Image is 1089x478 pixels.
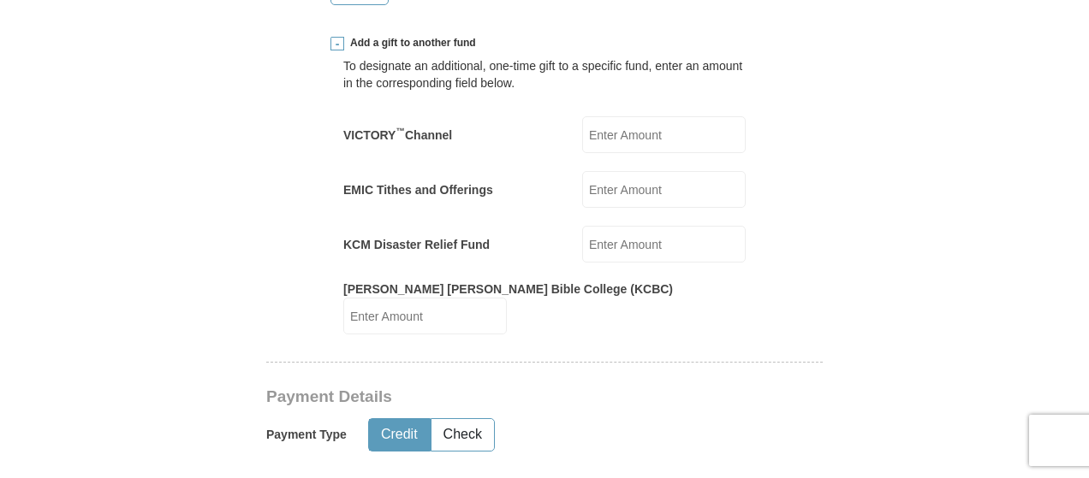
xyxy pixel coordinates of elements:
[266,387,703,407] h3: Payment Details
[266,428,347,442] h5: Payment Type
[369,419,430,451] button: Credit
[396,126,405,136] sup: ™
[582,116,746,153] input: Enter Amount
[343,181,493,198] label: EMIC Tithes and Offerings
[344,36,476,50] span: Add a gift to another fund
[343,298,507,334] input: Enter Amount
[431,419,494,451] button: Check
[582,226,746,263] input: Enter Amount
[343,236,490,253] label: KCM Disaster Relief Fund
[343,127,452,144] label: VICTORY Channel
[343,57,746,91] div: To designate an additional, one-time gift to a specific fund, enter an amount in the correspondin...
[343,280,673,298] label: [PERSON_NAME] [PERSON_NAME] Bible College (KCBC)
[582,171,746,208] input: Enter Amount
